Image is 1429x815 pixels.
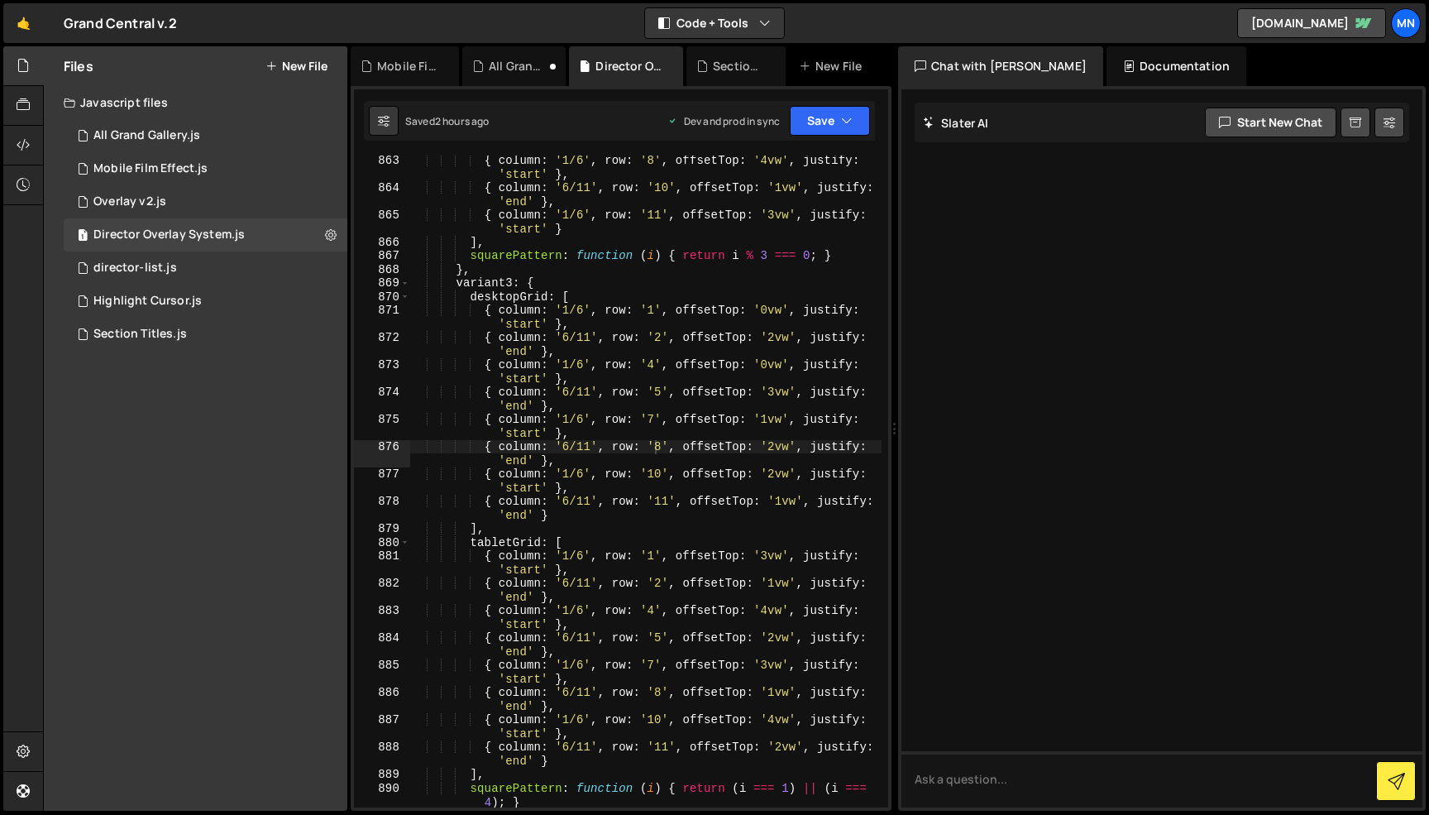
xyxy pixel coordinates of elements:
div: 890 [354,782,410,809]
div: 871 [354,304,410,331]
div: 15298/42891.js [64,218,347,252]
div: 874 [354,386,410,413]
div: 885 [354,659,410,686]
div: 887 [354,713,410,741]
div: 882 [354,577,410,604]
div: 870 [354,290,410,304]
div: Grand Central v.2 [64,13,177,33]
button: Save [790,106,870,136]
div: 15298/40379.js [64,252,347,285]
span: 1 [78,230,88,243]
button: New File [265,60,327,73]
button: Code + Tools [645,8,784,38]
div: 863 [354,154,410,181]
div: New File [799,58,868,74]
div: 15298/47702.js [64,152,347,185]
div: 877 [354,467,410,495]
div: 865 [354,209,410,236]
div: 864 [354,181,410,209]
a: 🤙 [3,3,44,43]
div: All Grand Gallery.js [489,58,546,74]
div: Section Titles.js [93,327,187,342]
div: 886 [354,686,410,713]
h2: Files [64,57,93,75]
div: 867 [354,249,410,263]
div: 878 [354,495,410,522]
div: Director Overlay System.js [93,228,245,242]
div: 869 [354,276,410,290]
a: MN [1391,8,1421,38]
div: 888 [354,741,410,768]
div: 872 [354,331,410,358]
div: Section Titles.js [713,58,766,74]
div: 15298/45944.js [64,185,347,218]
h2: Slater AI [923,115,989,131]
div: 880 [354,536,410,550]
div: 884 [354,631,410,659]
div: 879 [354,522,410,536]
div: 15298/40223.js [64,318,347,351]
div: Mobile Film Effect.js [93,161,208,176]
button: Start new chat [1205,108,1336,137]
div: All Grand Gallery.js [93,128,200,143]
div: 889 [354,768,410,782]
div: Mobile Film Effect.js [377,58,439,74]
div: director-list.js [93,261,177,276]
div: 2 hours ago [435,114,490,128]
div: Dev and prod in sync [667,114,780,128]
div: 881 [354,549,410,577]
a: [DOMAIN_NAME] [1237,8,1386,38]
div: 15298/43578.js [64,119,347,152]
div: Overlay v2.js [93,194,166,209]
div: Saved [405,114,490,128]
div: 873 [354,358,410,386]
div: Highlight Cursor.js [93,294,202,309]
div: 866 [354,236,410,250]
div: Javascript files [44,86,347,119]
div: Director Overlay System.js [595,58,663,74]
div: 883 [354,604,410,631]
div: 875 [354,413,410,440]
div: Documentation [1106,46,1246,86]
div: 876 [354,440,410,467]
div: 868 [354,263,410,277]
div: 15298/43117.js [64,285,347,318]
div: Chat with [PERSON_NAME] [898,46,1103,86]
